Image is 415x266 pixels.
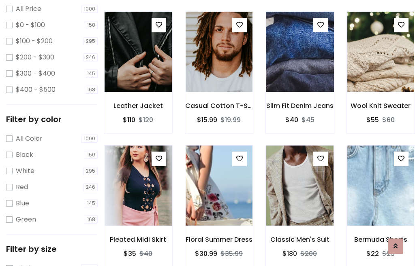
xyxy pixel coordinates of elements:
[382,249,395,258] del: $25
[347,102,415,110] h6: Wool Knit Sweater
[81,5,98,13] span: 1000
[347,236,415,243] h6: Bermuda Shorts
[139,249,152,258] del: $40
[16,4,41,14] label: All Price
[85,215,98,224] span: 168
[220,115,241,125] del: $19.99
[85,21,98,29] span: 150
[139,115,153,125] del: $120
[300,249,317,258] del: $200
[185,102,253,110] h6: Casual Cotton T-Shirt
[366,250,379,258] h6: $22
[85,70,98,78] span: 145
[220,249,243,258] del: $35.99
[16,53,54,62] label: $200 - $300
[282,250,297,258] h6: $180
[16,36,53,46] label: $100 - $200
[85,86,98,94] span: 168
[124,250,136,258] h6: $35
[16,134,43,144] label: All Color
[6,244,98,254] h5: Filter by size
[83,183,98,191] span: 246
[85,151,98,159] span: 150
[81,135,98,143] span: 1000
[16,20,45,30] label: $0 - $100
[83,37,98,45] span: 295
[83,53,98,61] span: 246
[302,115,314,125] del: $45
[16,85,56,95] label: $400 - $500
[123,116,135,124] h6: $110
[185,236,253,243] h6: Floral Summer Dress
[16,166,34,176] label: White
[16,150,33,160] label: Black
[366,116,379,124] h6: $55
[16,69,55,78] label: $300 - $400
[382,115,395,125] del: $60
[195,250,217,258] h6: $30.99
[104,236,172,243] h6: Pleated Midi Skirt
[16,215,36,224] label: Green
[16,198,29,208] label: Blue
[6,114,98,124] h5: Filter by color
[104,102,172,110] h6: Leather Jacket
[285,116,298,124] h6: $40
[83,167,98,175] span: 295
[197,116,217,124] h6: $15.99
[266,236,334,243] h6: Classic Men's Suit
[266,102,334,110] h6: Slim Fit Denim Jeans
[85,199,98,207] span: 145
[16,182,28,192] label: Red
